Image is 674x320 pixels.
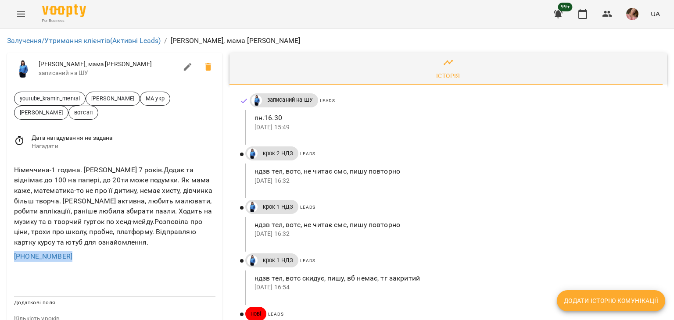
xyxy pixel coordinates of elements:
img: Дащенко Аня [247,255,258,266]
a: [PHONE_NUMBER] [14,252,72,260]
span: Дата нагадування не задана [32,134,215,142]
span: Leads [300,151,315,156]
span: записаний на ШУ [39,69,177,78]
span: [PERSON_NAME] [86,94,140,103]
span: Leads [268,312,283,316]
p: [DATE] 16:32 [255,177,653,185]
p: [DATE] 16:54 [255,283,653,292]
span: Додати історію комунікації [564,295,658,306]
span: For Business [42,18,86,24]
a: Залучення/Утримання клієнтів(Активні Leads) [7,36,161,45]
span: крок 1 НДЗ [258,203,298,211]
a: Дащенко Аня [250,95,262,106]
div: Німеччина-1 година. [PERSON_NAME] 7 років.Додає та віднімає до 100 на папері, до 20ти може подумк... [12,163,217,249]
span: UA [651,9,660,18]
nav: breadcrumb [7,36,667,46]
span: Leads [300,258,315,263]
p: пн.16.30 [255,113,653,123]
img: e4201cb721255180434d5b675ab1e4d4.jpg [626,8,638,20]
p: ндзв тел, вотс, не читає смс, пишу повторно [255,166,653,177]
a: Дащенко Аня [245,148,258,159]
span: вотсап [69,108,98,117]
span: записаний на ШУ [262,96,318,104]
p: ндзв тел, вотс скидує, пишу, вб немає, тг закритий [255,273,653,284]
img: Дащенко Аня [247,148,258,159]
p: [DATE] 16:32 [255,230,653,238]
span: youtube_kramin_mental [14,94,85,103]
button: Menu [11,4,32,25]
img: Voopty Logo [42,4,86,17]
span: Leads [320,98,335,103]
span: [PERSON_NAME], мама [PERSON_NAME] [39,60,177,69]
span: нові [245,310,267,318]
span: Leads [300,205,315,210]
li: / [164,36,167,46]
span: крок 2 НДЗ [258,149,298,157]
div: Історія [436,71,460,81]
p: ндзв тел, вотс, не читає смс, пишу повторно [255,220,653,230]
span: МА укр [140,94,170,103]
a: Дащенко Аня [245,255,258,266]
span: Додаткові поля [14,299,55,306]
p: [DATE] 15:49 [255,123,653,132]
span: [PERSON_NAME] [14,108,68,117]
span: Нагадати [32,142,215,151]
span: 99+ [558,3,573,11]
button: UA [647,6,663,22]
img: Дащенко Аня [251,95,262,106]
img: Дащенко Аня [14,60,32,78]
span: крок 1 НДЗ [258,256,298,264]
a: Дащенко Аня [245,202,258,212]
button: Додати історію комунікації [557,290,665,311]
img: Дащенко Аня [247,202,258,212]
p: [PERSON_NAME], мама [PERSON_NAME] [171,36,301,46]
